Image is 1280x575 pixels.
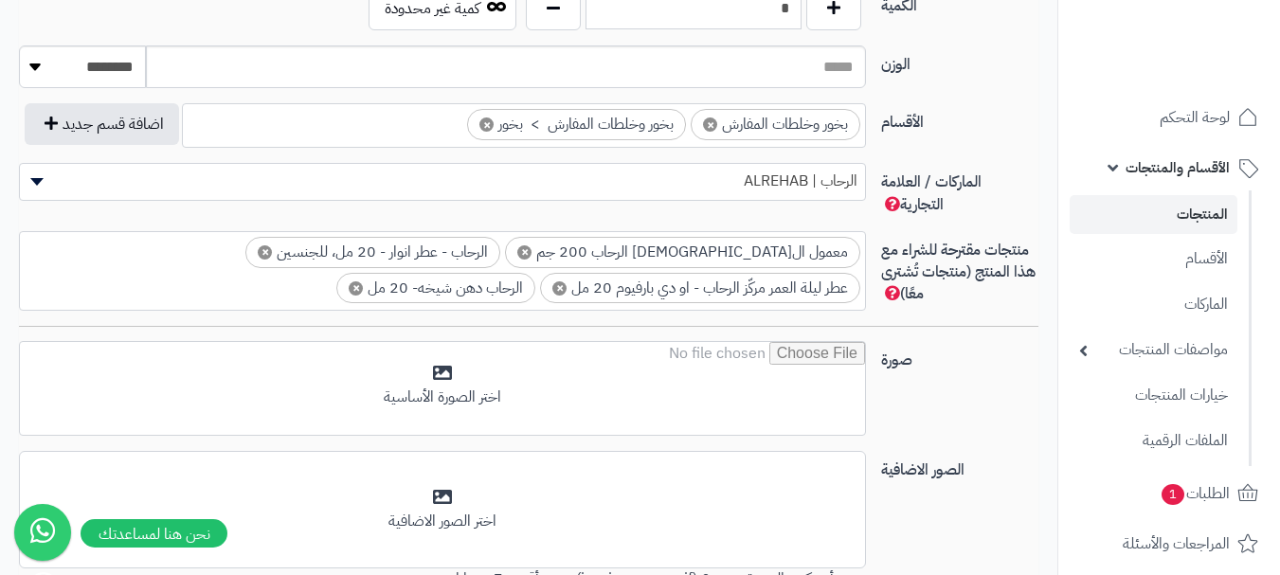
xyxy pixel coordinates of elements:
[336,273,535,304] li: الرحاب دهن شيخه- 20 مل
[349,281,363,296] span: ×
[1070,195,1237,234] a: المنتجات
[19,163,866,201] span: الرحاب | ALREHAB
[691,109,860,140] li: بخور وخلطات المفارش
[1070,284,1237,325] a: الماركات
[540,273,860,304] li: عطر ليلة العمر مركّز الرحاب - او دي بارفيوم 20 مل
[703,117,717,132] span: ×
[874,341,1046,371] label: صورة
[258,245,272,260] span: ×
[1162,484,1184,505] span: 1
[1070,375,1237,416] a: خيارات المنتجات
[1070,421,1237,461] a: الملفات الرقمية
[881,171,982,216] span: الماركات / العلامة التجارية
[1070,95,1269,140] a: لوحة التحكم
[245,237,500,268] li: الرحاب - عطر انوار - 20 مل، للجنسين
[1070,330,1237,370] a: مواصفات المنتجات
[1160,480,1230,507] span: الطلبات
[874,451,1046,481] label: الصور الاضافية
[552,281,567,296] span: ×
[1070,239,1237,279] a: الأقسام
[1126,154,1230,181] span: الأقسام والمنتجات
[20,167,865,195] span: الرحاب | ALREHAB
[1070,521,1269,566] a: المراجعات والأسئلة
[874,103,1046,134] label: الأقسام
[1070,471,1269,516] a: الطلبات1
[505,237,860,268] li: معمول السعودية الرحاب 200 جم
[467,109,686,140] li: بخور وخلطات المفارش > بخور
[25,103,179,145] button: اضافة قسم جديد
[517,245,532,260] span: ×
[874,45,1046,76] label: الوزن
[31,511,854,532] div: اختر الصور الاضافية
[1160,104,1230,131] span: لوحة التحكم
[1123,530,1230,557] span: المراجعات والأسئلة
[479,117,494,132] span: ×
[881,239,1036,306] span: منتجات مقترحة للشراء مع هذا المنتج (منتجات تُشترى معًا)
